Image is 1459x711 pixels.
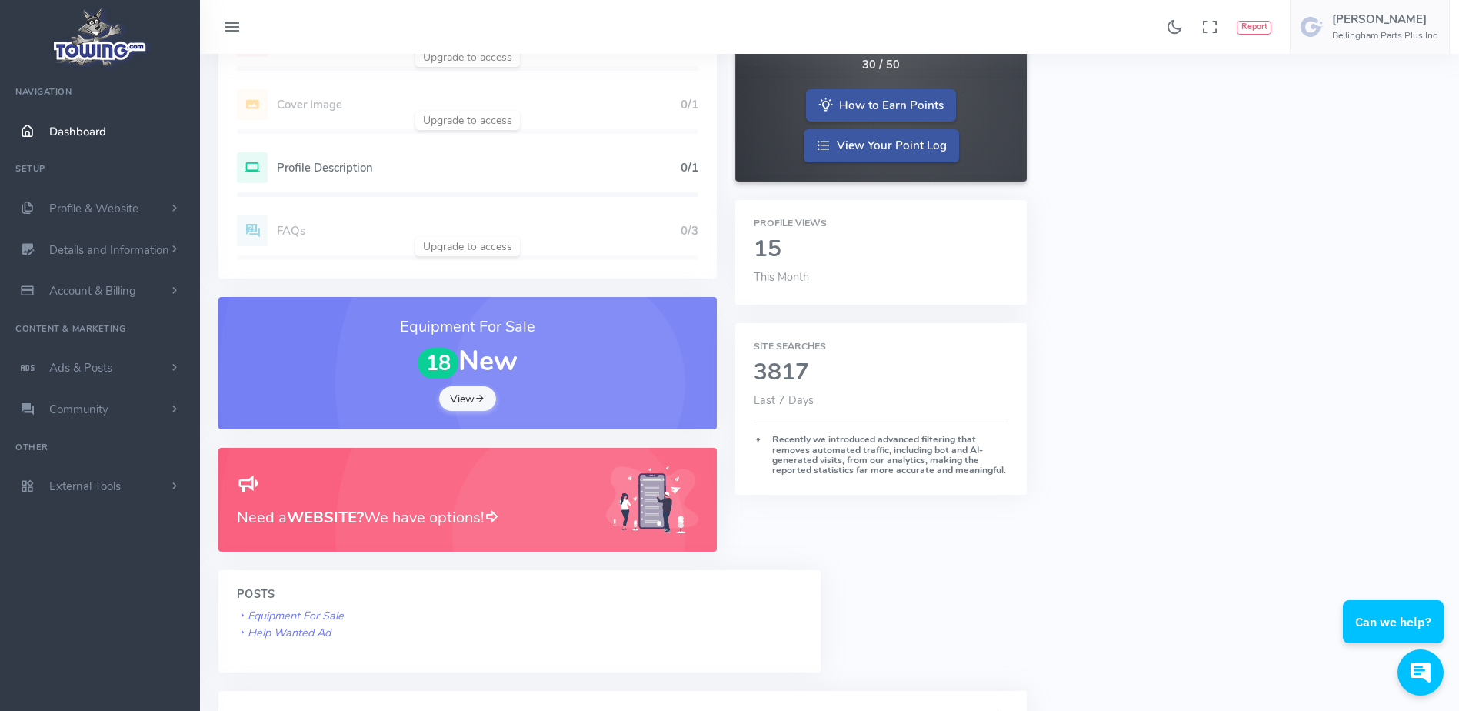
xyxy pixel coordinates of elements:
h6: Recently we introduced advanced filtering that removes automated traffic, including bot and AI-ge... [754,435,1008,476]
h6: Bellingham Parts Plus Inc. [1332,31,1440,41]
h4: Posts [237,589,802,601]
h2: 3817 [754,360,1008,386]
span: Profile & Website [49,201,138,216]
h6: Profile Views [754,219,1008,229]
h3: Need a We have options! [237,506,588,529]
h5: Profile Description [277,162,681,174]
span: Dashboard [49,124,106,139]
span: Ads & Posts [49,360,112,376]
img: user-image [1300,15,1324,39]
div: 30 / 50 [862,57,900,74]
iframe: Conversations [1331,558,1459,711]
a: How to Earn Points [806,89,956,122]
img: logo [48,5,152,70]
h1: New [237,346,698,379]
span: This Month [754,269,809,285]
span: Last 7 Days [754,392,814,408]
span: 18 [418,348,459,379]
span: Community [49,402,108,417]
h3: Equipment For Sale [237,315,698,339]
a: Equipment For Sale [237,608,344,623]
a: View Your Point Log [804,129,959,162]
h5: 0/1 [681,162,698,174]
a: View [439,386,496,411]
img: Generic placeholder image [606,466,698,533]
b: WEBSITE? [287,507,364,528]
h2: 15 [754,237,1008,262]
button: Report [1237,21,1271,35]
span: Details and Information [49,242,169,258]
span: Account & Billing [49,283,136,299]
a: Help Wanted Ad [237,625,331,640]
h5: [PERSON_NAME] [1332,13,1440,25]
h6: Site Searches [754,342,1008,352]
span: External Tools [49,479,121,494]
